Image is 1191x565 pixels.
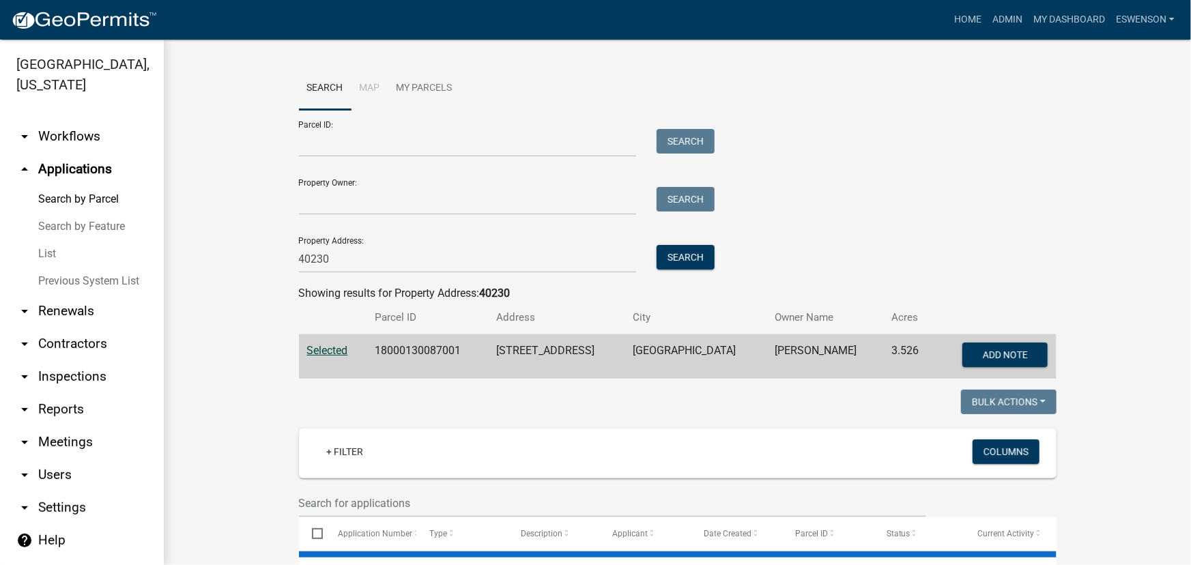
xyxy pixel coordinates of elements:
[657,129,715,154] button: Search
[16,368,33,385] i: arrow_drop_down
[883,334,935,379] td: 3.526
[766,302,883,334] th: Owner Name
[489,302,625,334] th: Address
[961,390,1057,414] button: Bulk Actions
[965,517,1057,550] datatable-header-cell: Current Activity
[625,334,766,379] td: [GEOGRAPHIC_DATA]
[16,467,33,483] i: arrow_drop_down
[521,529,562,538] span: Description
[338,529,412,538] span: Application Number
[489,334,625,379] td: [STREET_ADDRESS]
[1028,7,1110,33] a: My Dashboard
[962,343,1048,367] button: Add Note
[691,517,782,550] datatable-header-cell: Date Created
[704,529,751,538] span: Date Created
[625,302,766,334] th: City
[887,529,910,538] span: Status
[657,245,715,270] button: Search
[367,302,488,334] th: Parcel ID
[973,439,1039,464] button: Columns
[16,161,33,177] i: arrow_drop_up
[16,499,33,516] i: arrow_drop_down
[16,303,33,319] i: arrow_drop_down
[766,334,883,379] td: [PERSON_NAME]
[299,517,325,550] datatable-header-cell: Select
[429,529,447,538] span: Type
[782,517,874,550] datatable-header-cell: Parcel ID
[612,529,648,538] span: Applicant
[388,67,461,111] a: My Parcels
[983,349,1028,360] span: Add Note
[508,517,599,550] datatable-header-cell: Description
[1110,7,1180,33] a: eswenson
[795,529,828,538] span: Parcel ID
[325,517,416,550] datatable-header-cell: Application Number
[315,439,374,464] a: + Filter
[480,287,511,300] strong: 40230
[367,334,488,379] td: 18000130087001
[987,7,1028,33] a: Admin
[16,128,33,145] i: arrow_drop_down
[16,434,33,450] i: arrow_drop_down
[299,489,927,517] input: Search for applications
[883,302,935,334] th: Acres
[978,529,1035,538] span: Current Activity
[299,67,351,111] a: Search
[599,517,691,550] datatable-header-cell: Applicant
[16,336,33,352] i: arrow_drop_down
[874,517,965,550] datatable-header-cell: Status
[307,344,348,357] a: Selected
[16,532,33,549] i: help
[949,7,987,33] a: Home
[657,187,715,212] button: Search
[416,517,508,550] datatable-header-cell: Type
[299,285,1057,302] div: Showing results for Property Address:
[16,401,33,418] i: arrow_drop_down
